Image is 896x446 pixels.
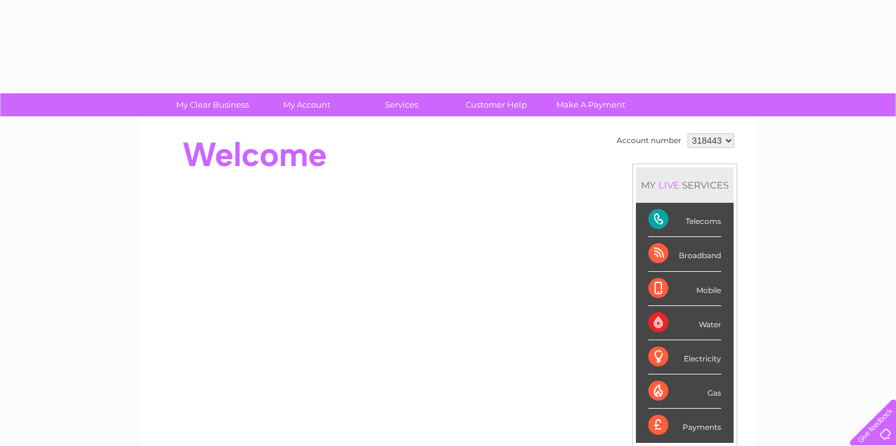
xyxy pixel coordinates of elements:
div: LIVE [656,179,682,191]
a: Make A Payment [539,93,642,116]
div: Electricity [648,340,721,374]
a: Services [350,93,453,116]
div: Telecoms [648,203,721,237]
a: Customer Help [445,93,548,116]
div: Payments [648,409,721,442]
td: Account number [614,130,684,151]
a: My Clear Business [161,93,264,116]
div: Broadband [648,237,721,271]
div: Water [648,306,721,340]
div: Mobile [648,272,721,306]
div: MY SERVICES [636,167,734,203]
div: Gas [648,374,721,409]
a: My Account [256,93,358,116]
